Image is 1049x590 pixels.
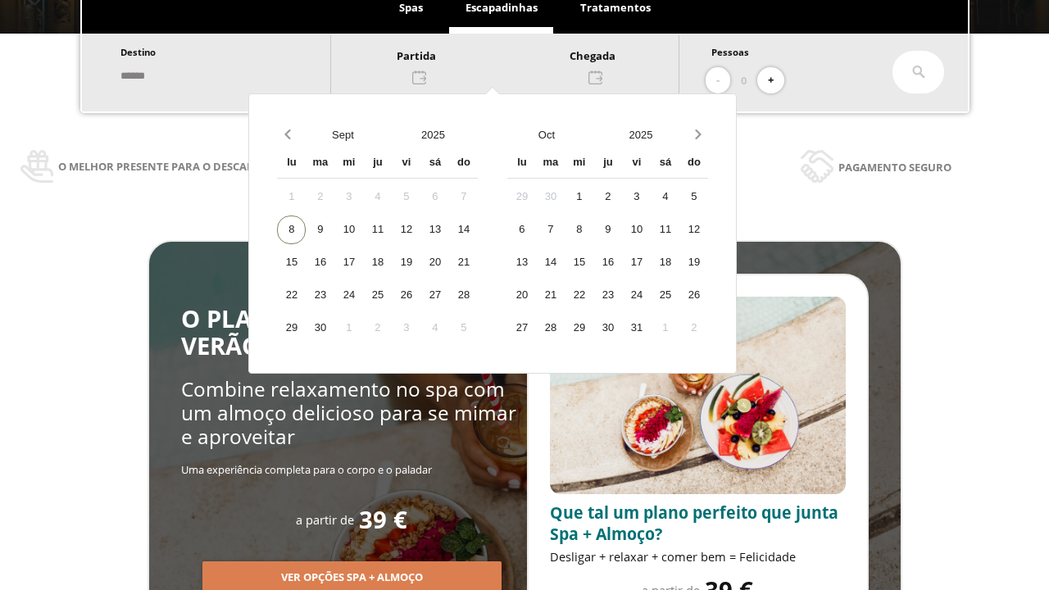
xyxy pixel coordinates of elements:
div: 17 [334,248,363,277]
span: O PLANO MAIS GOSTOSO DO VERÃO: SPA + ALMOÇO [181,302,521,362]
div: 15 [565,248,593,277]
div: sá [420,149,449,178]
div: 18 [363,248,392,277]
div: 9 [593,216,622,244]
div: 30 [593,314,622,343]
div: 1 [651,314,679,343]
span: 39 € [359,506,407,533]
div: 15 [277,248,306,277]
div: 14 [449,216,478,244]
div: 10 [622,216,651,244]
div: 4 [363,183,392,211]
div: 3 [392,314,420,343]
div: 7 [449,183,478,211]
div: lu [507,149,536,178]
div: 1 [565,183,593,211]
div: 16 [593,248,622,277]
div: ma [306,149,334,178]
div: 4 [651,183,679,211]
div: 24 [334,281,363,310]
span: Pagamento seguro [838,158,951,176]
div: 28 [536,314,565,343]
div: 6 [507,216,536,244]
div: vi [622,149,651,178]
div: sá [651,149,679,178]
div: vi [392,149,420,178]
span: Ver opções Spa + Almoço [281,570,423,586]
div: do [679,149,708,178]
div: mi [565,149,593,178]
div: 5 [449,314,478,343]
div: Calendar wrapper [277,149,478,343]
div: 25 [363,281,392,310]
a: Ver opções Spa + Almoço [202,570,502,584]
div: Calendar days [277,183,478,343]
div: 3 [622,183,651,211]
div: 23 [306,281,334,310]
div: 26 [679,281,708,310]
div: 25 [651,281,679,310]
div: 24 [622,281,651,310]
div: 1 [277,183,306,211]
div: 13 [420,216,449,244]
div: 2 [306,183,334,211]
span: Pessoas [711,46,749,58]
div: 31 [622,314,651,343]
div: 4 [420,314,449,343]
button: - [706,67,730,94]
button: Open years overlay [388,120,478,149]
div: 20 [507,281,536,310]
span: Combine relaxamento no spa com um almoço delicioso para se mimar e aproveitar [181,375,516,451]
div: 29 [565,314,593,343]
div: 30 [306,314,334,343]
span: O melhor presente para o descanso e a saúde [58,157,325,175]
button: Open months overlay [499,120,593,149]
div: 12 [679,216,708,244]
div: 2 [363,314,392,343]
div: 22 [277,281,306,310]
div: 17 [622,248,651,277]
div: 30 [536,183,565,211]
div: 21 [536,281,565,310]
div: 19 [679,248,708,277]
div: 16 [306,248,334,277]
div: 21 [449,248,478,277]
div: 27 [420,281,449,310]
button: + [757,67,784,94]
div: 28 [449,281,478,310]
div: 8 [565,216,593,244]
div: mi [334,149,363,178]
div: 27 [507,314,536,343]
div: 29 [277,314,306,343]
div: ma [536,149,565,178]
div: 8 [277,216,306,244]
div: 20 [420,248,449,277]
div: ju [363,149,392,178]
button: Previous month [277,120,297,149]
div: 3 [334,183,363,211]
div: 5 [679,183,708,211]
span: 0 [741,71,747,89]
span: Uma experiência completa para o corpo e o paladar [181,462,432,477]
div: ju [593,149,622,178]
div: 23 [593,281,622,310]
button: Next month [688,120,708,149]
div: 26 [392,281,420,310]
div: 5 [392,183,420,211]
div: 10 [334,216,363,244]
div: 1 [334,314,363,343]
div: 2 [593,183,622,211]
img: promo-sprunch.ElVl7oUD.webp [550,297,846,494]
div: 2 [679,314,708,343]
span: Que tal um plano perfeito que junta Spa + Almoço? [550,501,838,545]
span: Destino [120,46,156,58]
div: do [449,149,478,178]
div: Calendar days [507,183,708,343]
div: lu [277,149,306,178]
div: 12 [392,216,420,244]
div: 13 [507,248,536,277]
span: Desligar + relaxar + comer bem = Felicidade [550,548,796,565]
div: 18 [651,248,679,277]
button: Open years overlay [593,120,688,149]
div: 7 [536,216,565,244]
